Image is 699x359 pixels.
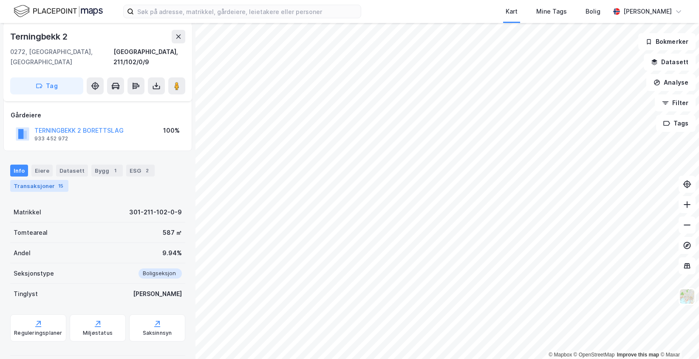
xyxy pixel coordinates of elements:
[57,182,65,190] div: 15
[34,135,68,142] div: 933 452 972
[14,248,31,258] div: Andel
[56,165,88,177] div: Datasett
[655,94,696,111] button: Filter
[14,268,54,279] div: Seksjonstype
[623,6,672,17] div: [PERSON_NAME]
[536,6,567,17] div: Mine Tags
[656,115,696,132] button: Tags
[129,207,182,217] div: 301-211-102-0-9
[143,166,151,175] div: 2
[83,330,113,336] div: Miljøstatus
[617,352,659,358] a: Improve this map
[657,318,699,359] iframe: Chat Widget
[10,180,68,192] div: Transaksjoner
[126,165,155,177] div: ESG
[143,330,172,336] div: Saksinnsyn
[10,77,83,94] button: Tag
[163,125,180,136] div: 100%
[14,289,38,299] div: Tinglyst
[549,352,572,358] a: Mapbox
[11,110,185,120] div: Gårdeiere
[91,165,123,177] div: Bygg
[14,228,48,238] div: Tomteareal
[163,228,182,238] div: 587 ㎡
[133,289,182,299] div: [PERSON_NAME]
[586,6,600,17] div: Bolig
[14,207,41,217] div: Matrikkel
[111,166,119,175] div: 1
[646,74,696,91] button: Analyse
[134,5,361,18] input: Søk på adresse, matrikkel, gårdeiere, leietakere eller personer
[644,54,696,71] button: Datasett
[10,165,28,177] div: Info
[10,47,113,67] div: 0272, [GEOGRAPHIC_DATA], [GEOGRAPHIC_DATA]
[638,33,696,50] button: Bokmerker
[31,165,53,177] div: Eiere
[679,288,695,305] img: Z
[162,248,182,258] div: 9.94%
[506,6,518,17] div: Kart
[574,352,615,358] a: OpenStreetMap
[10,30,69,43] div: Terningbekk 2
[14,330,62,336] div: Reguleringsplaner
[14,4,103,19] img: logo.f888ab2527a4732fd821a326f86c7f29.svg
[113,47,185,67] div: [GEOGRAPHIC_DATA], 211/102/0/9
